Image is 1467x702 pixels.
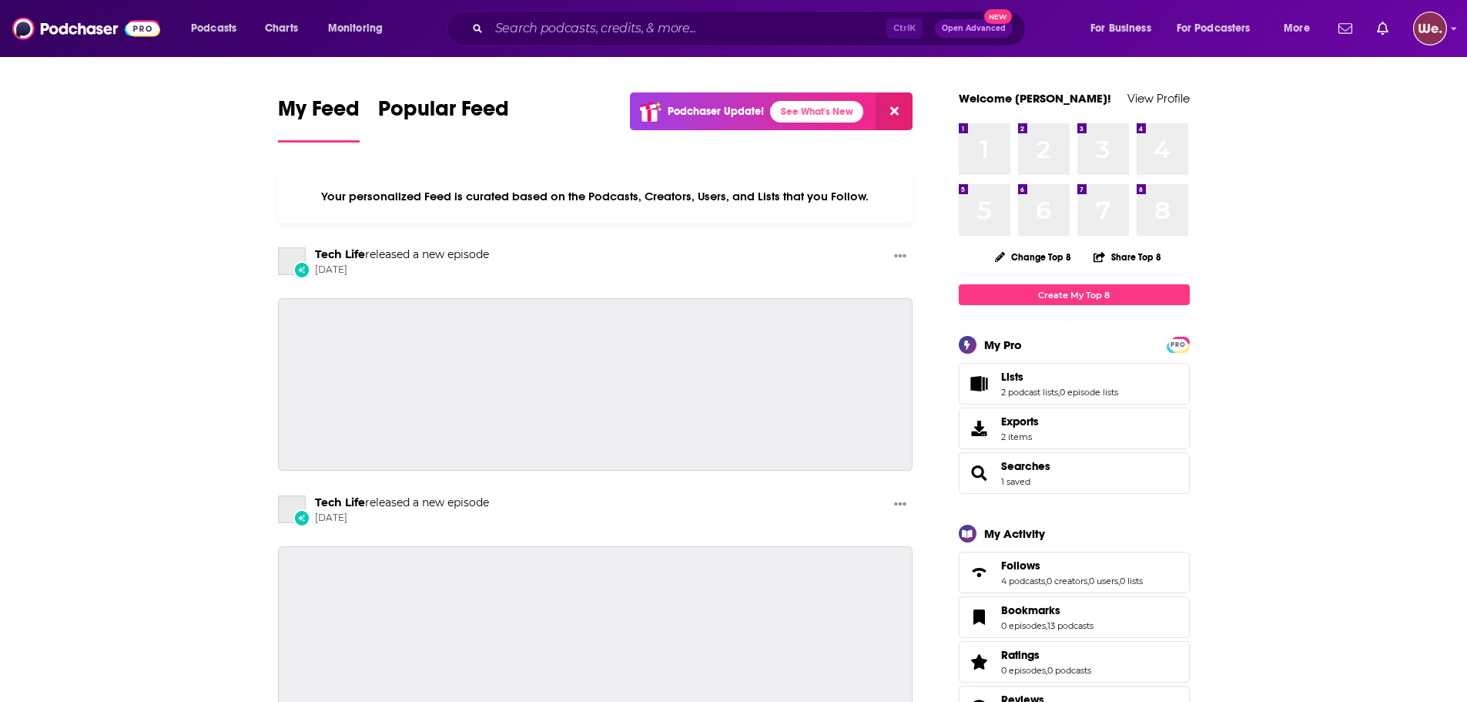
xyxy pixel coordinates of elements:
a: Tech Life [278,495,306,523]
span: For Business [1090,18,1151,39]
span: Popular Feed [378,96,509,131]
a: Bookmarks [964,606,995,628]
a: Searches [1001,459,1050,473]
a: Follows [964,562,995,583]
span: [DATE] [315,512,489,525]
input: Search podcasts, credits, & more... [489,16,886,41]
a: 0 creators [1047,576,1087,586]
a: Lists [1001,370,1118,384]
a: Welcome [PERSON_NAME]! [959,91,1111,106]
span: PRO [1169,339,1187,351]
span: Exports [1001,415,1039,428]
a: 0 lists [1120,576,1143,586]
span: Exports [964,418,995,439]
div: New Episode [293,509,310,526]
button: Open AdvancedNew [935,19,1013,38]
span: Open Advanced [942,25,1006,32]
a: 0 episode lists [1060,387,1118,398]
div: New Episode [293,261,310,278]
span: Searches [959,452,1190,494]
span: Podcasts [191,18,236,39]
span: More [1284,18,1310,39]
div: My Pro [984,338,1022,352]
a: 13 podcasts [1047,620,1094,631]
a: 2 podcast lists [1001,387,1058,398]
span: Follows [1001,559,1040,573]
button: open menu [1167,16,1273,41]
span: , [1046,665,1047,676]
span: My Feed [278,96,360,131]
a: Show notifications dropdown [1332,15,1358,42]
a: Create My Top 8 [959,284,1190,305]
a: Exports [959,408,1190,449]
h3: released a new episode [315,495,489,510]
span: Follows [959,552,1190,593]
a: View Profile [1127,91,1190,106]
span: Lists [1001,370,1023,384]
span: For Podcasters [1177,18,1251,39]
span: Bookmarks [1001,603,1060,617]
p: Podchaser Update! [668,105,764,118]
div: My Activity [984,526,1045,541]
span: Logged in as LondonInsights [1413,12,1447,45]
button: Show More Button [888,495,913,515]
div: Your personalized Feed is curated based on the Podcasts, Creators, Users, and Lists that you Follow. [278,170,913,223]
a: Ratings [1001,648,1091,662]
span: New [984,9,1012,24]
a: 0 podcasts [1047,665,1091,676]
span: , [1058,387,1060,398]
button: Show More Button [888,247,913,267]
span: Lists [959,363,1190,405]
span: Ratings [959,641,1190,683]
h3: released a new episode [315,247,489,262]
button: Share Top 8 [1093,242,1162,272]
a: 1 saved [1001,476,1030,487]
span: , [1045,576,1047,586]
a: PRO [1169,338,1187,350]
button: Show profile menu [1413,12,1447,45]
span: , [1118,576,1120,586]
a: My Feed [278,96,360,143]
a: 0 episodes [1001,665,1046,676]
span: [DATE] [315,264,489,277]
a: Popular Feed [378,96,509,143]
a: 4 podcasts [1001,576,1045,586]
a: Tech Life [315,495,365,509]
button: Change Top 8 [986,247,1081,267]
a: 0 users [1089,576,1118,586]
a: Tech Life [278,247,306,275]
button: open menu [1080,16,1171,41]
button: open menu [317,16,403,41]
a: Ratings [964,651,995,673]
span: 2 items [1001,432,1039,442]
span: Monitoring [328,18,383,39]
span: Charts [265,18,298,39]
button: open menu [180,16,256,41]
a: Show notifications dropdown [1371,15,1395,42]
img: User Profile [1413,12,1447,45]
img: Podchaser - Follow, Share and Rate Podcasts [12,14,160,43]
a: Searches [964,462,995,484]
span: Ctrl K [886,18,923,39]
div: Search podcasts, credits, & more... [461,11,1040,46]
a: Follows [1001,559,1143,573]
a: Bookmarks [1001,603,1094,617]
span: Ratings [1001,648,1040,662]
a: Charts [255,16,307,41]
a: Tech Life [315,247,365,261]
span: Bookmarks [959,596,1190,638]
a: 0 episodes [1001,620,1046,631]
span: , [1087,576,1089,586]
a: See What's New [770,101,863,123]
span: , [1046,620,1047,631]
button: open menu [1273,16,1329,41]
a: Lists [964,373,995,395]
